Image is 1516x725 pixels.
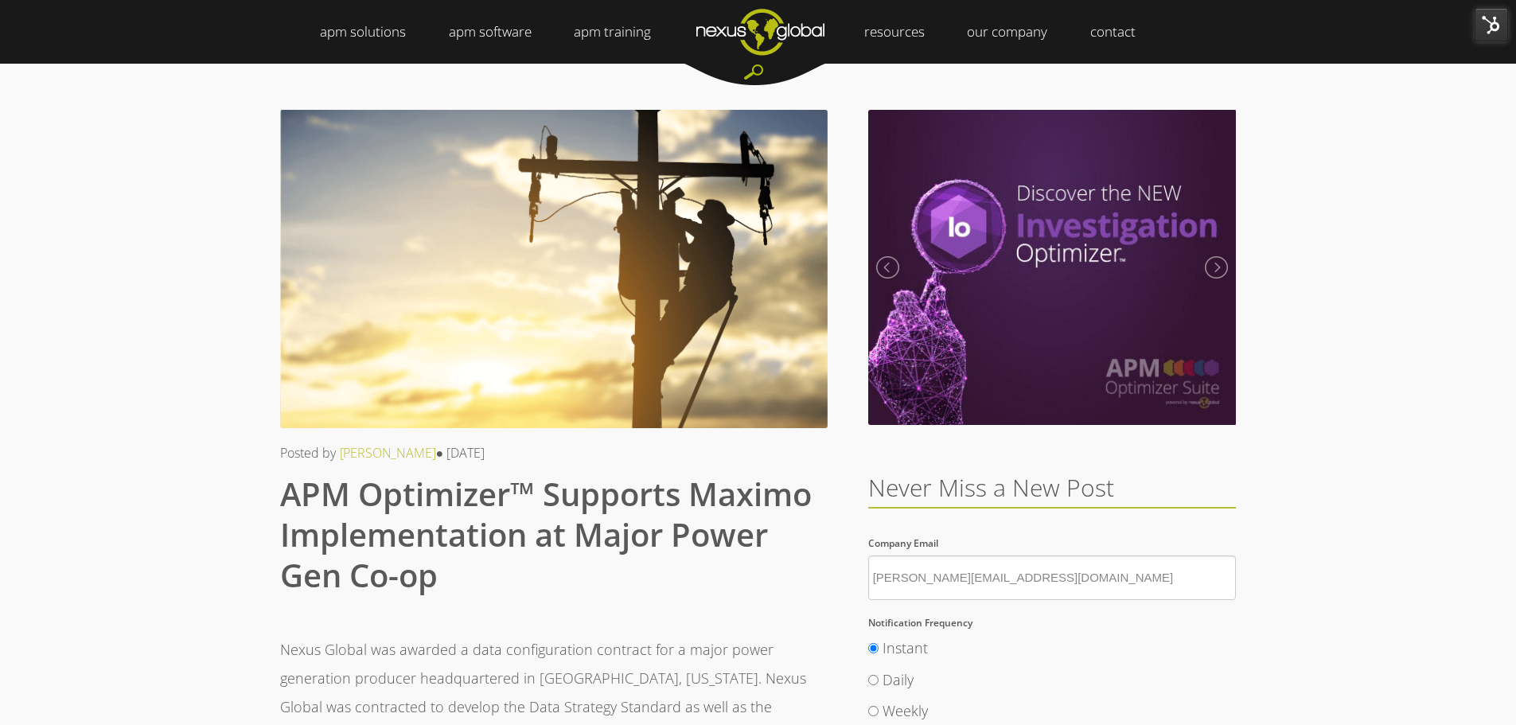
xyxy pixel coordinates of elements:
[340,444,436,462] a: [PERSON_NAME]
[868,675,879,685] input: Daily
[435,444,485,462] span: ● [DATE]
[883,638,928,657] span: Instant
[868,706,879,716] input: Weekly
[868,643,879,653] input: Instant
[883,670,914,689] span: Daily
[280,444,336,462] span: Posted by
[868,110,1237,425] img: Meet the New Investigation Optimizer | September 2020
[868,536,938,550] span: Company Email
[883,701,928,720] span: Weekly
[868,555,1237,600] input: Company Email
[280,472,812,597] span: APM Optimizer™ Supports Maximo Implementation at Major Power Gen Co-op
[868,616,972,630] span: Notification Frequency
[1475,8,1508,41] img: HubSpot Tools Menu Toggle
[868,471,1114,504] span: Never Miss a New Post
